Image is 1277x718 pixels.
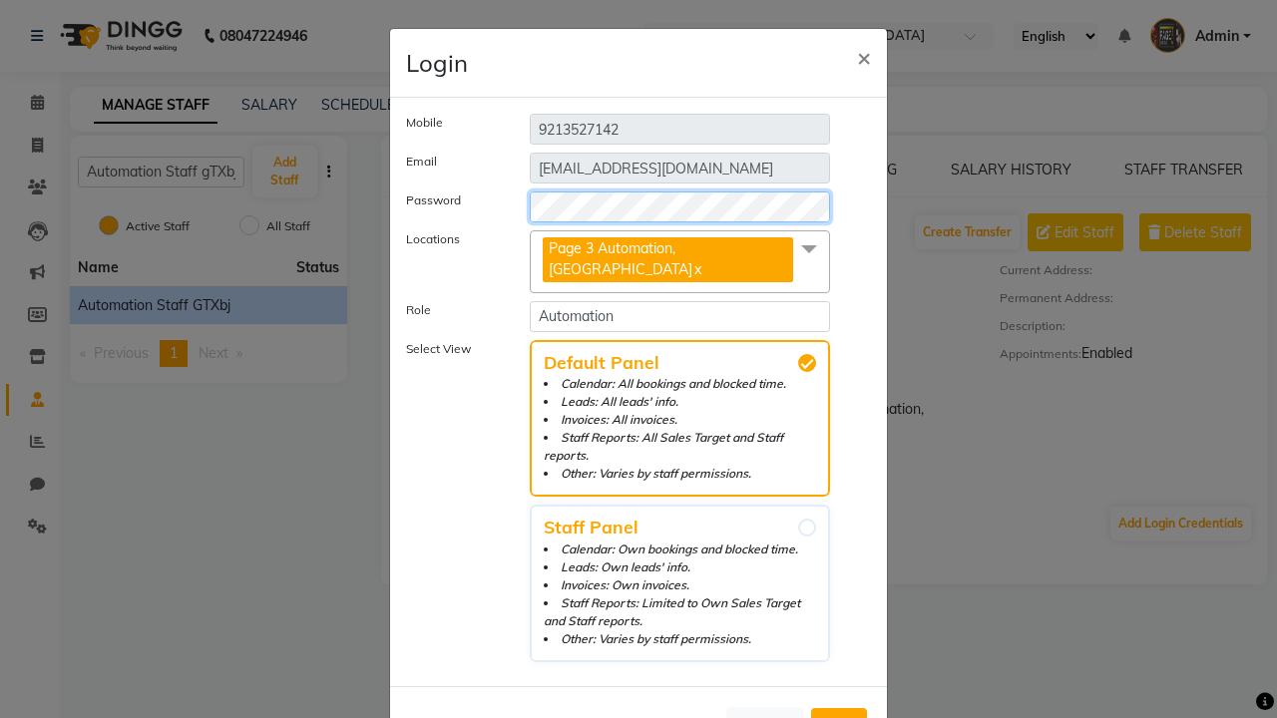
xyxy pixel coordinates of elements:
[530,114,830,145] input: Mobile
[530,153,830,183] input: Email
[798,354,816,372] input: Default PanelCalendar: All bookings and blocked time.Leads: All leads' info.Invoices: All invoice...
[544,393,816,411] li: Leads: All leads' info.
[391,153,515,176] label: Email
[391,301,515,324] label: Role
[391,230,515,285] label: Locations
[544,519,816,537] span: Staff Panel
[391,191,515,214] label: Password
[406,45,468,81] h4: Login
[692,260,701,278] a: x
[544,540,816,558] li: Calendar: Own bookings and blocked time.
[544,558,816,576] li: Leads: Own leads' info.
[841,29,887,85] button: Close
[544,354,816,372] span: Default Panel
[544,375,816,393] li: Calendar: All bookings and blocked time.
[544,630,816,648] li: Other: Varies by staff permissions.
[544,465,816,483] li: Other: Varies by staff permissions.
[544,576,816,594] li: Invoices: Own invoices.
[391,340,515,662] label: Select View
[549,239,692,278] span: Page 3 Automation, [GEOGRAPHIC_DATA]
[544,411,816,429] li: Invoices: All invoices.
[391,114,515,137] label: Mobile
[798,519,816,537] input: Staff PanelCalendar: Own bookings and blocked time.Leads: Own leads' info.Invoices: Own invoices....
[857,42,871,72] span: ×
[544,429,816,465] li: Staff Reports: All Sales Target and Staff reports.
[544,594,816,630] li: Staff Reports: Limited to Own Sales Target and Staff reports.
